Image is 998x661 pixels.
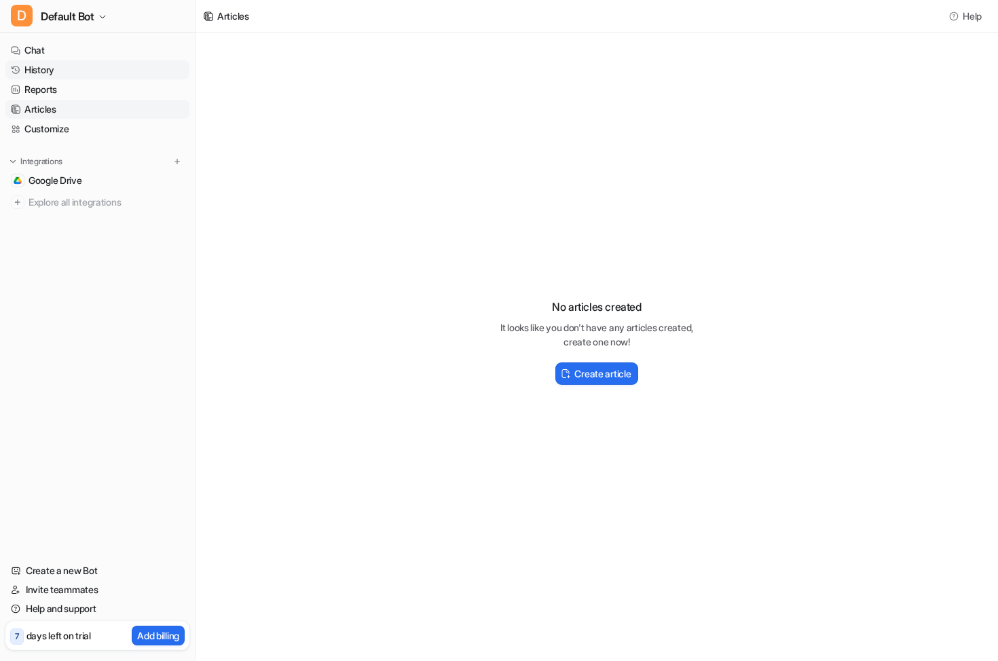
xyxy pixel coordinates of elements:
[11,5,33,26] span: D
[5,193,189,212] a: Explore all integrations
[555,362,637,385] button: Create article
[5,80,189,99] a: Reports
[26,628,91,643] p: days left on trial
[29,174,82,187] span: Google Drive
[5,171,189,190] a: Google DriveGoogle Drive
[5,580,189,599] a: Invite teammates
[137,628,179,643] p: Add billing
[488,299,705,315] h3: No articles created
[20,156,62,167] p: Integrations
[945,6,987,26] button: Help
[217,9,249,23] div: Articles
[5,60,189,79] a: History
[15,630,19,643] p: 7
[5,100,189,119] a: Articles
[132,626,185,645] button: Add billing
[11,195,24,209] img: explore all integrations
[5,155,67,168] button: Integrations
[5,119,189,138] a: Customize
[41,7,94,26] span: Default Bot
[574,366,631,381] h2: Create article
[172,157,182,166] img: menu_add.svg
[8,157,18,166] img: expand menu
[488,320,705,349] p: It looks like you don't have any articles created, create one now!
[5,599,189,618] a: Help and support
[29,191,184,213] span: Explore all integrations
[14,176,22,185] img: Google Drive
[5,41,189,60] a: Chat
[5,561,189,580] a: Create a new Bot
